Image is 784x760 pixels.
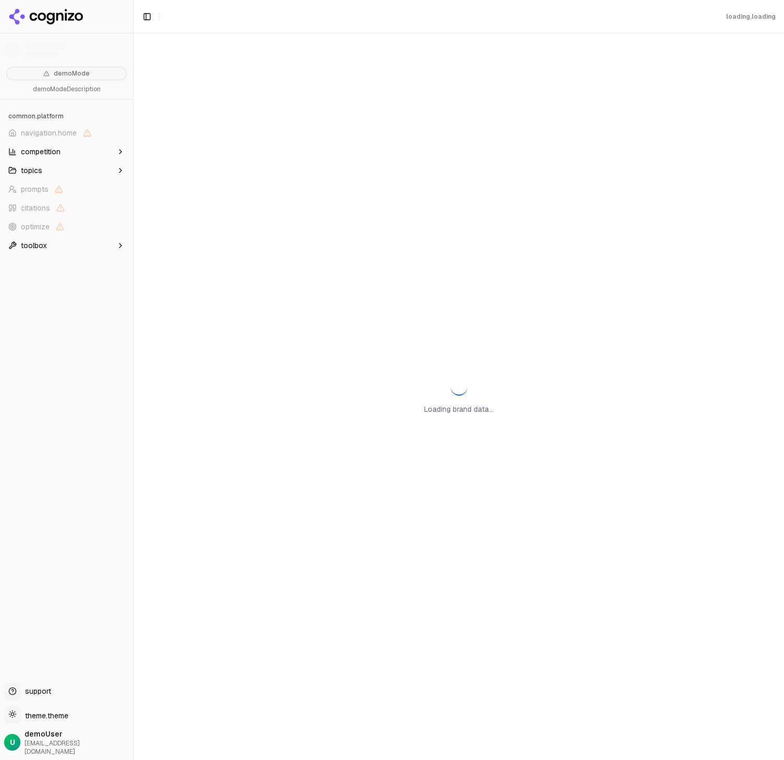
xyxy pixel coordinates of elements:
button: topics [4,162,129,179]
span: topics [21,165,42,176]
button: competition [4,143,129,160]
p: demoModeDescription [6,84,127,95]
p: Loading brand data... [424,404,493,414]
span: competition [21,146,61,157]
span: U [10,737,15,747]
span: theme.theme [21,711,68,720]
button: toolbox [4,237,129,254]
span: toolbox [21,240,47,251]
span: citations [21,203,50,213]
span: support [21,686,51,696]
span: demoUser [25,729,129,739]
span: navigation.home [21,128,77,138]
span: demoMode [54,69,90,78]
div: loading.loading [726,13,776,21]
span: prompts [21,184,49,194]
span: [EMAIL_ADDRESS][DOMAIN_NAME] [25,739,129,756]
div: common.platform [4,108,129,125]
span: optimize [21,222,50,232]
